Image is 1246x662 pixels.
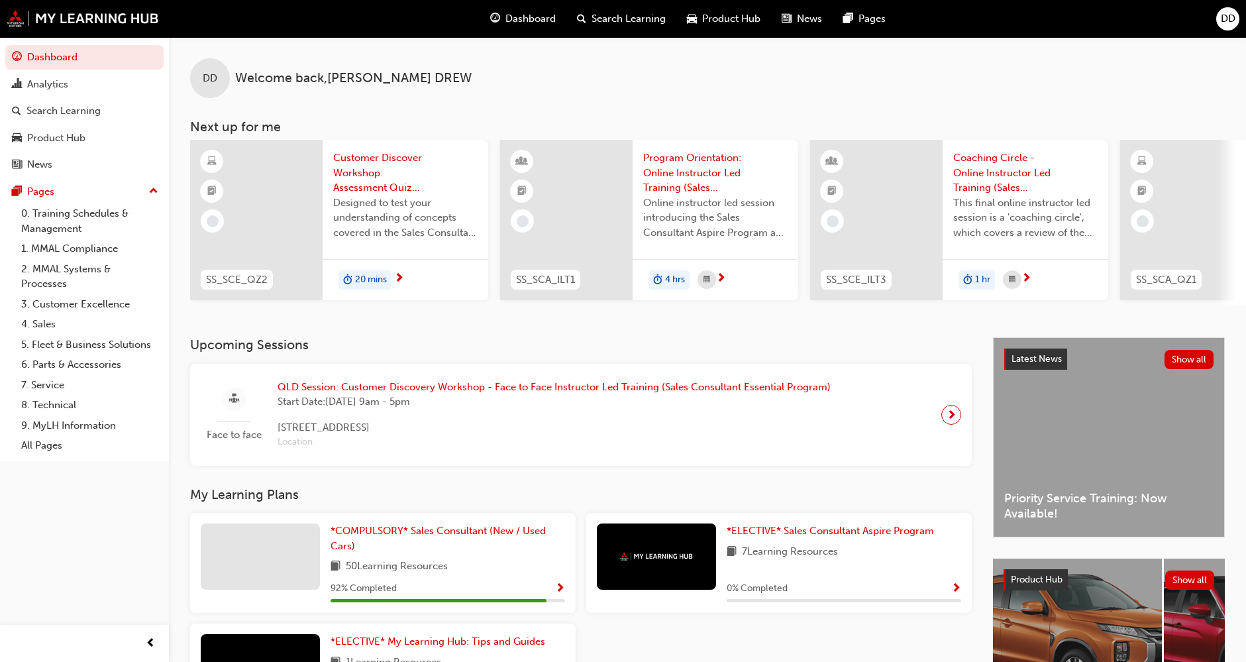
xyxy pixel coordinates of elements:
[947,406,957,424] span: next-icon
[190,140,488,300] a: SS_SCE_QZ2Customer Discover Workshop: Assessment Quiz (Sales Consultant Essential Program)Designe...
[355,272,387,288] span: 20 mins
[703,272,710,288] span: calendar-icon
[16,259,164,294] a: 2. MMAL Systems & Processes
[201,427,267,443] span: Face to face
[169,119,1246,135] h3: Next up for me
[12,159,22,171] span: news-icon
[620,552,693,561] img: mmal
[7,10,159,27] img: mmal
[727,525,934,537] span: *ELECTIVE* Sales Consultant Aspire Program
[1137,215,1149,227] span: learningRecordVerb_NONE-icon
[16,239,164,259] a: 1. MMAL Compliance
[333,195,478,241] span: Designed to test your understanding of concepts covered in the Sales Consultant Essential Program...
[782,11,792,27] span: news-icon
[1137,183,1147,200] span: booktick-icon
[676,5,771,32] a: car-iconProduct Hub
[500,140,798,300] a: SS_SCA_ILT1Program Orientation: Online Instructor Led Training (Sales Consultant Aspire Program)O...
[16,435,164,456] a: All Pages
[12,52,22,64] span: guage-icon
[827,215,839,227] span: learningRecordVerb_NONE-icon
[5,180,164,204] button: Pages
[146,635,156,652] span: prev-icon
[566,5,676,32] a: search-iconSearch Learning
[797,11,822,27] span: News
[951,583,961,595] span: Show Progress
[206,272,268,288] span: SS_SCE_QZ2
[653,272,662,289] span: duration-icon
[16,375,164,396] a: 7. Service
[331,635,545,647] span: *ELECTIVE* My Learning Hub: Tips and Guides
[517,153,527,170] span: learningResourceType_INSTRUCTOR_LED-icon
[16,335,164,355] a: 5. Fleet & Business Solutions
[207,153,217,170] span: learningResourceType_ELEARNING-icon
[1137,153,1147,170] span: learningResourceType_ELEARNING-icon
[665,272,685,288] span: 4 hrs
[727,524,939,539] a: *ELECTIVE* Sales Consultant Aspire Program
[27,131,85,146] div: Product Hub
[1012,353,1062,364] span: Latest News
[207,183,217,200] span: booktick-icon
[643,150,788,195] span: Program Orientation: Online Instructor Led Training (Sales Consultant Aspire Program)
[742,544,838,561] span: 7 Learning Resources
[702,11,760,27] span: Product Hub
[5,126,164,150] a: Product Hub
[1004,349,1214,370] a: Latest NewsShow all
[394,273,404,285] span: next-icon
[993,337,1225,537] a: Latest NewsShow allPriority Service Training: Now Available!
[810,140,1108,300] a: SS_SCE_ILT3Coaching Circle - Online Instructor Led Training (Sales Consultant Essential Program)T...
[727,544,737,561] span: book-icon
[278,420,831,435] span: [STREET_ADDRESS]
[1004,491,1214,521] span: Priority Service Training: Now Available!
[826,272,886,288] span: SS_SCE_ILT3
[827,183,837,200] span: booktick-icon
[12,79,22,91] span: chart-icon
[331,634,550,649] a: *ELECTIVE* My Learning Hub: Tips and Guides
[16,415,164,436] a: 9. MyLH Information
[1165,350,1214,369] button: Show all
[517,183,527,200] span: booktick-icon
[12,105,21,117] span: search-icon
[278,380,831,395] span: QLD Session: Customer Discovery Workshop - Face to Face Instructor Led Training (Sales Consultant...
[1165,571,1215,590] button: Show all
[27,157,52,172] div: News
[953,195,1098,241] span: This final online instructor led session is a 'coaching circle', which covers a review of the Sal...
[5,99,164,123] a: Search Learning
[149,183,158,200] span: up-icon
[716,273,726,285] span: next-icon
[333,150,478,195] span: Customer Discover Workshop: Assessment Quiz (Sales Consultant Essential Program)
[331,524,565,553] a: *COMPULSORY* Sales Consultant (New / Used Cars)
[843,11,853,27] span: pages-icon
[346,559,448,575] span: 50 Learning Resources
[190,337,972,353] h3: Upcoming Sessions
[577,11,586,27] span: search-icon
[833,5,896,32] a: pages-iconPages
[235,71,472,86] span: Welcome back , [PERSON_NAME] DREW
[5,45,164,70] a: Dashboard
[555,583,565,595] span: Show Progress
[278,394,831,410] span: Start Date: [DATE] 9am - 5pm
[27,77,68,92] div: Analytics
[16,203,164,239] a: 0. Training Schedules & Management
[490,11,500,27] span: guage-icon
[5,152,164,177] a: News
[516,272,575,288] span: SS_SCA_ILT1
[16,314,164,335] a: 4. Sales
[343,272,352,289] span: duration-icon
[331,559,340,575] span: book-icon
[771,5,833,32] a: news-iconNews
[1009,272,1015,288] span: calendar-icon
[190,487,972,502] h3: My Learning Plans
[201,374,961,455] a: Face to faceQLD Session: Customer Discovery Workshop - Face to Face Instructor Led Training (Sale...
[331,525,546,552] span: *COMPULSORY* Sales Consultant (New / Used Cars)
[505,11,556,27] span: Dashboard
[278,435,831,450] span: Location
[963,272,972,289] span: duration-icon
[1136,272,1196,288] span: SS_SCA_QZ1
[5,72,164,97] a: Analytics
[1216,7,1239,30] button: DD
[951,580,961,597] button: Show Progress
[517,215,529,227] span: learningRecordVerb_NONE-icon
[555,580,565,597] button: Show Progress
